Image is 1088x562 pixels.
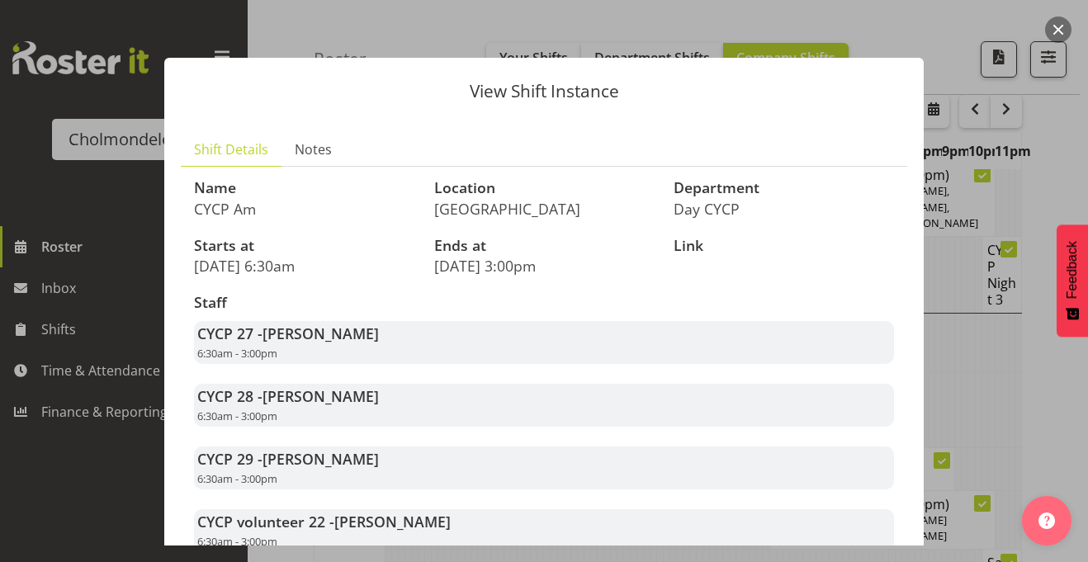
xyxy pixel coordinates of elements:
button: Feedback - Show survey [1057,224,1088,337]
p: [DATE] 6:30am [194,257,414,275]
span: Notes [295,139,332,159]
strong: CYCP 28 - [197,386,379,406]
h3: Location [434,180,655,196]
span: [PERSON_NAME] [334,512,451,531]
p: View Shift Instance [181,83,907,100]
strong: CYCP 29 - [197,449,379,469]
p: [GEOGRAPHIC_DATA] [434,200,655,218]
span: Feedback [1065,241,1080,299]
strong: CYCP 27 - [197,324,379,343]
h3: Starts at [194,238,414,254]
span: [PERSON_NAME] [263,449,379,469]
p: Day CYCP [674,200,894,218]
h3: Ends at [434,238,655,254]
h3: Link [674,238,894,254]
strong: CYCP volunteer 22 - [197,512,451,531]
h3: Department [674,180,894,196]
h3: Name [194,180,414,196]
span: 6:30am - 3:00pm [197,534,277,549]
h3: Staff [194,295,894,311]
p: CYCP Am [194,200,414,218]
span: 6:30am - 3:00pm [197,471,277,486]
span: 6:30am - 3:00pm [197,409,277,423]
span: Shift Details [194,139,268,159]
img: help-xxl-2.png [1038,512,1055,529]
span: [PERSON_NAME] [263,386,379,406]
p: [DATE] 3:00pm [434,257,655,275]
span: [PERSON_NAME] [263,324,379,343]
span: 6:30am - 3:00pm [197,346,277,361]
